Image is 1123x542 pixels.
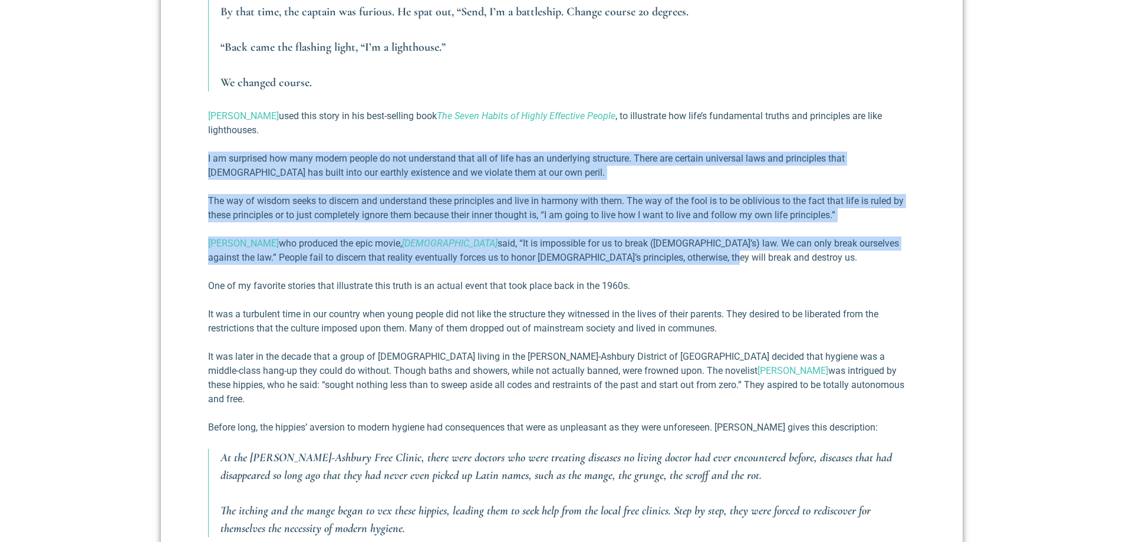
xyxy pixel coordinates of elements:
[208,152,915,180] p: I am surprised how many modern people do not understand that all of life has an underlying struct...
[208,279,915,293] p: One of my favorite stories that illustrate this truth is an actual event that took place back in ...
[220,40,446,54] em: “Back came the flashing light, “I’m a lighthouse.”
[208,421,915,435] p: Before long, the hippies’ aversion to modern hygiene had consequences that were as unpleasant as ...
[437,110,615,121] a: The Seven Habits of Highly Effective People
[220,449,915,484] p: At the [PERSON_NAME]-Ashbury Free Clinic, there were doctors who were treating diseases no living...
[220,75,312,90] em: We changed course.
[208,109,915,137] p: used this story in his best-selling book , to illustrate how life’s fundamental truths and princi...
[220,502,915,537] p: The itching and the mange began to vex these hippies, leading them to seek help from the local fr...
[758,365,828,376] a: [PERSON_NAME]
[402,238,498,249] a: [DEMOGRAPHIC_DATA]
[208,194,915,222] p: The way of wisdom seeks to discern and understand these principles and live in harmony with them....
[220,5,689,19] em: By that time, the captain was furious. He spat out, “Send, I’m a battleship. Change course 20 deg...
[208,236,915,265] p: who produced the epic movie, said, “It is impossible for us to break ([DEMOGRAPHIC_DATA]’s) law. ...
[208,307,915,336] p: It was a turbulent time in our country when young people did not like the structure they witnesse...
[208,110,279,121] a: [PERSON_NAME]
[208,238,279,249] a: [PERSON_NAME]
[208,350,915,406] p: It was later in the decade that a group of [DEMOGRAPHIC_DATA] living in the [PERSON_NAME]-Ashbury...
